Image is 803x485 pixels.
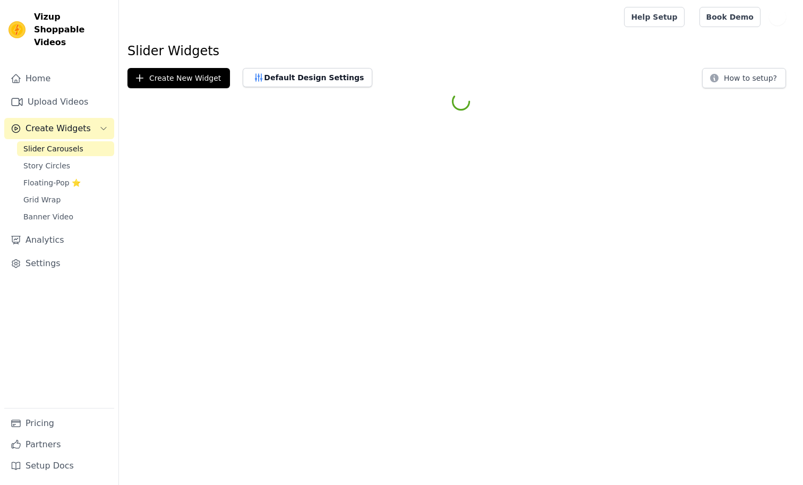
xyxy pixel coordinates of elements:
[702,75,786,86] a: How to setup?
[699,7,761,27] a: Book Demo
[23,211,73,222] span: Banner Video
[17,175,114,190] a: Floating-Pop ⭐
[23,194,61,205] span: Grid Wrap
[4,434,114,455] a: Partners
[127,42,795,59] h1: Slider Widgets
[8,21,25,38] img: Vizup
[17,141,114,156] a: Slider Carousels
[34,11,110,49] span: Vizup Shoppable Videos
[127,68,230,88] button: Create New Widget
[4,91,114,113] a: Upload Videos
[23,160,70,171] span: Story Circles
[4,253,114,274] a: Settings
[23,143,83,154] span: Slider Carousels
[624,7,684,27] a: Help Setup
[4,68,114,89] a: Home
[17,158,114,173] a: Story Circles
[23,177,81,188] span: Floating-Pop ⭐
[4,118,114,139] button: Create Widgets
[17,209,114,224] a: Banner Video
[17,192,114,207] a: Grid Wrap
[702,68,786,88] button: How to setup?
[25,122,91,135] span: Create Widgets
[4,455,114,477] a: Setup Docs
[4,229,114,251] a: Analytics
[4,413,114,434] a: Pricing
[243,68,372,87] button: Default Design Settings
